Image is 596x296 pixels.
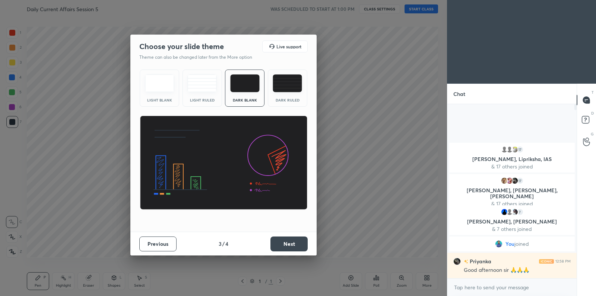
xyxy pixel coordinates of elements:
[511,208,519,216] img: 3
[270,237,308,251] button: Next
[516,208,524,216] div: 7
[501,177,508,184] img: c30001f061764dba901036d84b96969c.jpg
[145,74,174,92] img: lightTheme.e5ed3b09.svg
[276,44,301,49] h5: Live support
[140,116,308,210] img: darkThemeBanner.d06ce4a2.svg
[139,42,224,51] h2: Choose your slide theme
[592,90,594,95] p: T
[454,219,570,225] p: [PERSON_NAME], [PERSON_NAME]
[555,259,571,264] div: 12:58 PM
[501,146,508,153] img: default.png
[591,131,594,137] p: G
[139,54,260,61] p: Theme can also be changed later from the More option
[454,201,570,207] p: & 17 others joined
[145,98,174,102] div: Light Blank
[273,98,302,102] div: Dark Ruled
[468,257,491,265] h6: Priyanka
[447,141,577,279] div: grid
[501,208,508,216] img: 3155045e422645818e02e47b5443024c.jpg
[225,240,228,248] h4: 4
[516,177,524,184] div: 17
[506,208,513,216] img: default.png
[222,240,225,248] h4: /
[495,240,503,248] img: 22281cac87514865abda38b5e9ac8509.jpg
[464,267,571,274] div: Good afternoon sir 🙏🙏🙏
[219,240,222,248] h4: 3
[464,260,468,264] img: no-rating-badge.077c3623.svg
[454,164,570,170] p: & 17 others joined
[516,146,524,153] div: 17
[454,226,570,232] p: & 7 others joined
[514,241,529,247] span: joined
[591,110,594,116] p: D
[273,74,302,92] img: darkRuledTheme.de295e13.svg
[506,146,513,153] img: default.png
[230,98,260,102] div: Dark Blank
[139,237,177,251] button: Previous
[447,84,471,104] p: Chat
[511,177,519,184] img: ff25055dfacf4dbc95615f3c95b3cf66.28843879_3
[511,146,519,153] img: 81e591fc2d904f62b9aea8688cde7cc7.jpg
[506,177,513,184] img: 43ac3409a92846e19a39c8b6f86a33f7.jpg
[505,241,514,247] span: You
[454,187,570,199] p: [PERSON_NAME], [PERSON_NAME], [PERSON_NAME]
[453,258,461,265] img: ff25055dfacf4dbc95615f3c95b3cf66.28843879_3
[187,74,217,92] img: lightRuledTheme.5fabf969.svg
[539,259,554,264] img: iconic-light.a09c19a4.png
[454,156,570,162] p: [PERSON_NAME], Lipriksha, IAS
[187,98,217,102] div: Light Ruled
[230,74,260,92] img: darkTheme.f0cc69e5.svg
